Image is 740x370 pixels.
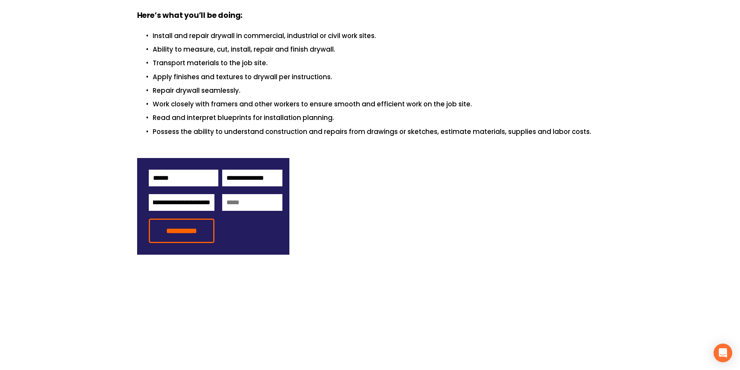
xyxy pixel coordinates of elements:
p: Install and repair drywall in commercial, industrial or civil work sites. [153,31,603,41]
p: Work closely with framers and other workers to ensure smooth and efficient work on the job site. [153,99,603,109]
p: Read and interpret blueprints for installation planning. [153,113,603,123]
div: Open Intercom Messenger [714,344,732,362]
strong: Here’s what you’ll be doing: [137,10,243,23]
p: Apply finishes and textures to drywall per instructions. [153,72,603,82]
p: Possess the ability to understand construction and repairs from drawings or sketches, estimate ma... [153,127,603,137]
p: Transport materials to the job site. [153,58,603,68]
p: Repair drywall seamlessly. [153,85,603,96]
p: Ability to measure, cut, install, repair and finish drywall. [153,44,603,55]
